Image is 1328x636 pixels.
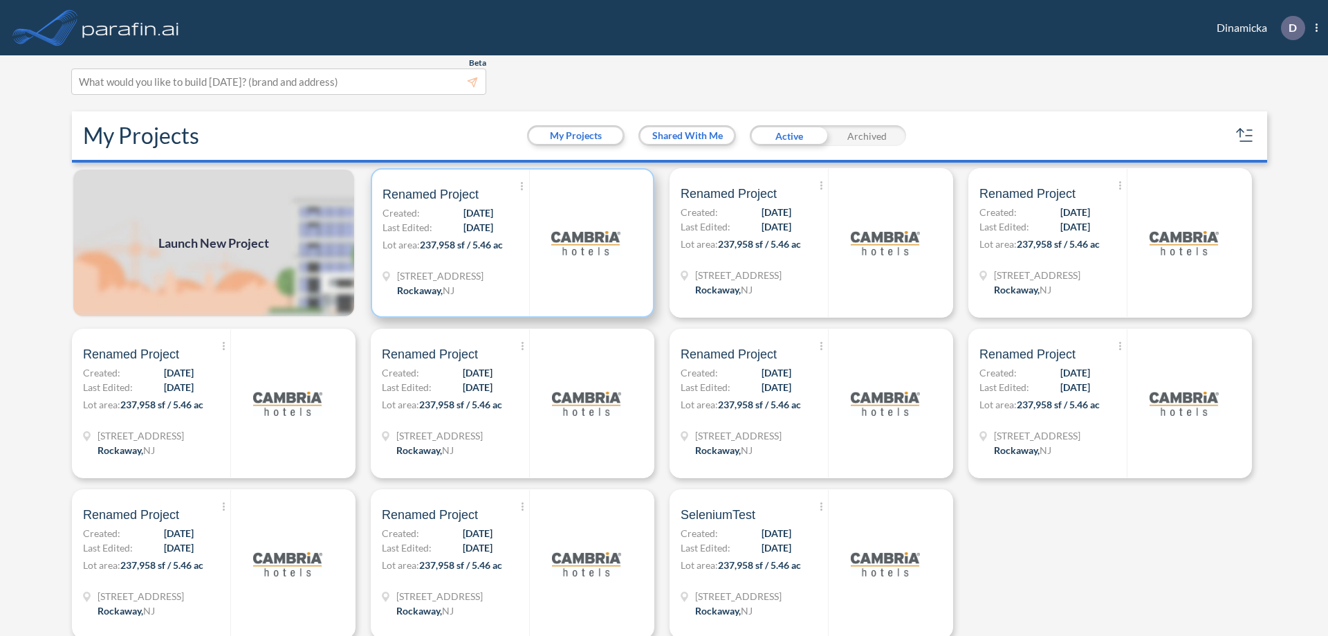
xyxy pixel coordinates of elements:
div: Archived [828,125,906,146]
span: NJ [143,444,155,456]
span: 237,958 sf / 5.46 ac [120,559,203,571]
span: [DATE] [164,540,194,555]
span: Lot area: [979,238,1017,250]
div: Rockaway, NJ [695,603,753,618]
span: Lot area: [681,238,718,250]
span: Lot area: [382,399,419,410]
span: Created: [83,365,120,380]
span: [DATE] [1060,205,1090,219]
span: 321 Mt Hope Ave [695,428,782,443]
span: [DATE] [762,205,791,219]
span: 321 Mt Hope Ave [396,428,483,443]
span: 321 Mt Hope Ave [994,268,1080,282]
span: Created: [979,365,1017,380]
div: Rockaway, NJ [695,282,753,297]
div: Active [750,125,828,146]
span: NJ [442,605,454,617]
img: logo [551,208,620,278]
img: logo [552,529,621,599]
span: [DATE] [1060,380,1090,394]
span: Rockaway , [695,284,741,296]
span: [DATE] [463,540,492,555]
span: Rockaway , [695,444,741,456]
span: Lot area: [382,239,420,251]
img: logo [851,369,920,438]
span: Renamed Project [382,346,478,363]
span: Rockaway , [397,284,443,296]
span: Renamed Project [681,346,777,363]
span: NJ [442,444,454,456]
span: Last Edited: [382,380,432,394]
span: Rockaway , [695,605,741,617]
button: sort [1234,125,1256,147]
span: Created: [681,526,718,540]
span: 237,958 sf / 5.46 ac [419,399,502,410]
span: [DATE] [164,380,194,394]
span: 321 Mt Hope Ave [695,589,782,603]
div: Dinamicka [1196,16,1318,40]
span: Rockaway , [98,605,143,617]
span: 321 Mt Hope Ave [98,589,184,603]
span: 321 Mt Hope Ave [695,268,782,282]
img: logo [1150,208,1219,278]
div: Rockaway, NJ [98,603,155,618]
span: Renamed Project [979,185,1076,202]
img: logo [1150,369,1219,438]
span: 237,958 sf / 5.46 ac [718,238,801,250]
p: D [1289,21,1297,34]
a: Launch New Project [72,168,356,318]
span: Lot area: [681,399,718,410]
span: 321 Mt Hope Ave [994,428,1080,443]
span: [DATE] [762,365,791,380]
span: Last Edited: [382,220,432,235]
span: Last Edited: [979,380,1029,394]
span: Last Edited: [382,540,432,555]
span: NJ [741,444,753,456]
span: [DATE] [463,206,493,220]
span: NJ [1040,284,1051,296]
span: [DATE] [1060,219,1090,234]
span: 321 Mt Hope Ave [397,269,483,283]
span: Created: [382,365,419,380]
span: [DATE] [463,380,492,394]
span: [DATE] [762,526,791,540]
span: 237,958 sf / 5.46 ac [419,559,502,571]
span: NJ [741,605,753,617]
span: Renamed Project [83,507,179,523]
span: Created: [382,526,419,540]
span: Rockaway , [994,284,1040,296]
span: Created: [382,206,420,220]
span: Rockaway , [98,444,143,456]
img: logo [851,208,920,278]
span: Lot area: [681,559,718,571]
div: Rockaway, NJ [397,283,454,298]
span: Lot area: [83,399,120,410]
span: Beta [469,57,486,69]
button: Shared With Me [640,127,734,144]
span: Rockaway , [396,605,442,617]
span: Last Edited: [681,219,730,234]
span: Lot area: [979,399,1017,410]
div: Rockaway, NJ [695,443,753,457]
span: SeleniumTest [681,507,755,523]
span: Created: [979,205,1017,219]
span: 321 Mt Hope Ave [396,589,483,603]
span: Created: [681,205,718,219]
span: NJ [741,284,753,296]
span: 237,958 sf / 5.46 ac [718,559,801,571]
span: Last Edited: [979,219,1029,234]
span: Renamed Project [382,507,478,523]
span: Rockaway , [994,444,1040,456]
span: [DATE] [463,220,493,235]
div: Rockaway, NJ [994,282,1051,297]
span: 237,958 sf / 5.46 ac [120,399,203,410]
span: Renamed Project [681,185,777,202]
span: NJ [143,605,155,617]
img: logo [851,529,920,599]
span: [DATE] [164,365,194,380]
span: Last Edited: [83,380,133,394]
img: logo [80,14,182,42]
span: Renamed Project [83,346,179,363]
span: 321 Mt Hope Ave [98,428,184,443]
img: logo [253,369,322,438]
